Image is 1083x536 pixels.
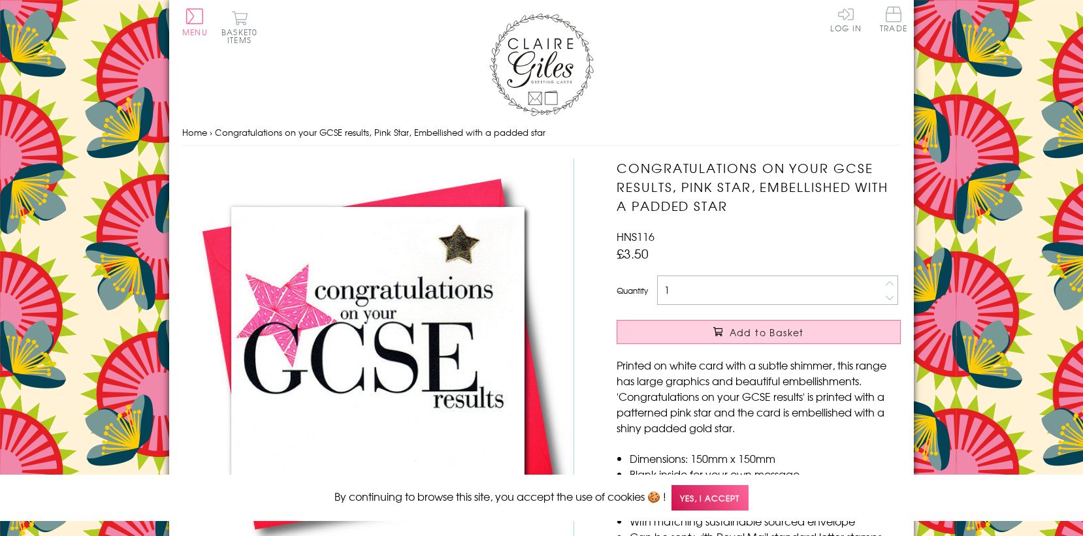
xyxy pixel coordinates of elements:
span: Add to Basket [730,326,804,339]
span: Menu [182,26,208,38]
li: Dimensions: 150mm x 150mm [630,450,901,466]
p: Printed on white card with a subtle shimmer, this range has large graphics and beautiful embellis... [617,357,901,435]
img: Claire Giles Greetings Cards [489,13,594,116]
li: Blank inside for your own message [630,466,901,482]
span: £3.50 [617,244,649,262]
button: Add to Basket [617,320,901,344]
span: › [210,126,212,138]
span: Congratulations on your GCSE results, Pink Star, Embellished with a padded star [215,126,545,138]
a: Home [182,126,207,138]
span: 0 items [227,26,257,46]
label: Quantity [617,285,648,296]
button: Menu [182,8,208,36]
a: Trade [880,7,907,35]
h1: Congratulations on your GCSE results, Pink Star, Embellished with a padded star [617,159,901,215]
span: Trade [880,7,907,32]
span: Yes, I accept [671,485,749,511]
span: HNS116 [617,229,655,244]
nav: breadcrumbs [182,119,901,146]
li: With matching sustainable sourced envelope [630,513,901,529]
button: Basket0 items [221,10,257,44]
a: Log In [830,7,862,32]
